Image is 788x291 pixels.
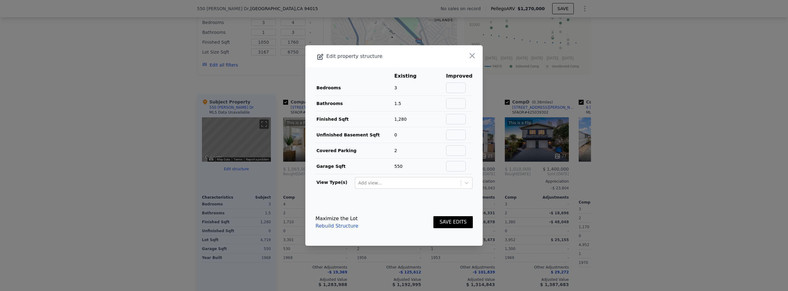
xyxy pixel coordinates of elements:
[315,143,394,159] td: Covered Parking
[316,222,358,230] a: Rebuild Structure
[394,85,397,90] span: 3
[394,72,426,80] th: Existing
[305,52,447,61] div: Edit property structure
[394,164,403,169] span: 550
[433,216,473,228] button: SAVE EDITS
[316,215,358,222] div: Maximize the Lot
[446,72,473,80] th: Improved
[315,127,394,143] td: Unfinished Basement Sqft
[315,80,394,96] td: Bedrooms
[315,96,394,111] td: Bathrooms
[394,117,407,122] span: 1,280
[394,132,397,137] span: 0
[315,174,355,189] td: View Type(s)
[315,111,394,127] td: Finished Sqft
[394,148,397,153] span: 2
[315,159,394,174] td: Garage Sqft
[394,101,401,106] span: 1.5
